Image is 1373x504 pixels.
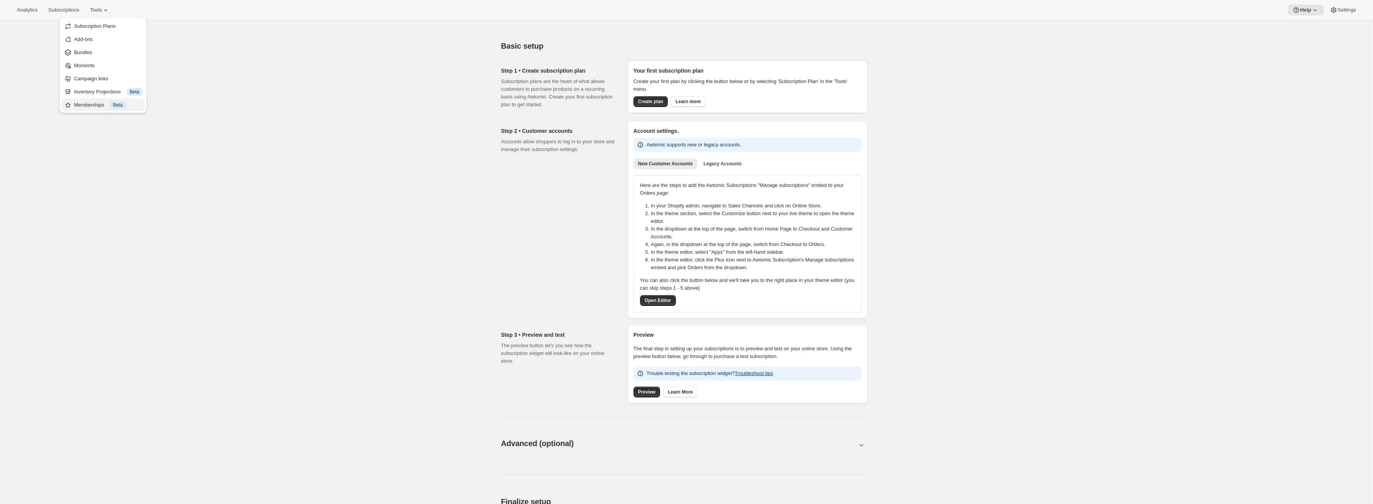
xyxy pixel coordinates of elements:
[74,101,142,109] div: Memberships
[633,331,861,339] h2: Preview
[640,182,855,197] p: Here are the steps to add the Awtomic Subscriptions "Manage subscriptions" embed to your Orders p...
[44,5,84,15] button: Subscriptions
[62,72,145,85] button: Campaign links
[74,63,95,68] span: Moments
[647,141,741,149] p: Awtomic supports new or legacy accounts.
[74,36,93,42] span: Add-ons
[85,5,114,15] button: Tools
[74,49,92,55] span: Bundles
[62,33,145,45] button: Add-ons
[501,127,615,135] h2: Step 2 • Customer accounts
[130,89,139,95] span: Beta
[62,98,145,111] button: Memberships
[651,241,860,248] li: Again, in the dropdown at the top of the page, switch from Checkout to Orders.
[663,387,697,397] a: Learn More
[633,67,861,75] h2: Your first subscription plan
[62,46,145,58] button: Bundles
[48,7,79,13] span: Subscriptions
[640,277,855,292] p: You can also click the button below and we'll take you to the right place in your theme editor (y...
[651,225,860,241] li: In the dropdown at the top of the page, switch from Home Page to Checkout and Customer Accounts.
[676,98,701,105] span: Learn more
[17,7,37,13] span: Analytics
[501,342,615,365] p: The preview button let’s you see how the subscription widget will look like on your online store.
[671,96,705,107] a: Learn more
[1300,7,1311,13] span: Help
[645,297,671,304] span: Open Editor
[651,248,860,256] li: In the theme editor, select "Apps" from the left-hand sidebar.
[638,98,663,105] span: Create plan
[62,20,145,32] button: Subscription Plans
[113,102,123,108] span: Beta
[633,78,861,93] p: Create your first plan by clicking the button below or by selecting 'Subscription Plan' in the 'T...
[501,67,615,75] h2: Step 1 • Create subscription plan
[12,5,42,15] button: Analytics
[501,138,615,153] p: Accounts allow shoppers to log in to your store and manage their subscription settings.
[62,59,145,71] button: Moments
[640,295,676,306] button: Open Editor
[668,389,693,395] span: Learn More
[703,161,741,167] span: Legacy Accounts
[501,331,615,339] h2: Step 3 • Preview and test
[651,202,860,210] li: In your Shopify admin, navigate to Sales Channels and click on Online Store.
[633,127,861,135] h2: Account settings.
[638,389,655,395] span: Preview
[633,96,668,107] button: Create plan
[633,387,660,397] a: Preview
[1325,5,1361,15] button: Settings
[638,161,693,167] span: New Customer Accounts
[647,370,773,377] p: Trouble testing the subscription widget?
[90,7,102,13] span: Tools
[735,370,773,376] a: Troubleshoot tips
[74,23,116,29] span: Subscription Plans
[501,42,544,50] span: Basic setup
[633,345,861,360] p: The final step in setting up your subscriptions is to preview and test on your online store. Usin...
[501,439,574,448] span: Advanced (optional)
[74,76,108,81] span: Campaign links
[501,78,615,109] p: Subscription plans are the heart of what allows customers to purchase products on a recurring bas...
[62,85,145,98] button: Inventory Projections
[651,210,860,225] li: In the theme section, select the Customize button next to your live theme to open the theme editor.
[633,158,697,169] button: New Customer Accounts
[74,88,142,96] div: Inventory Projections
[699,158,746,169] button: Legacy Accounts
[1338,7,1356,13] span: Settings
[651,256,860,272] li: In the theme editor, click the Plus icon next to Awtomic Subscription's Manage subscriptions embe...
[1288,5,1324,15] button: Help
